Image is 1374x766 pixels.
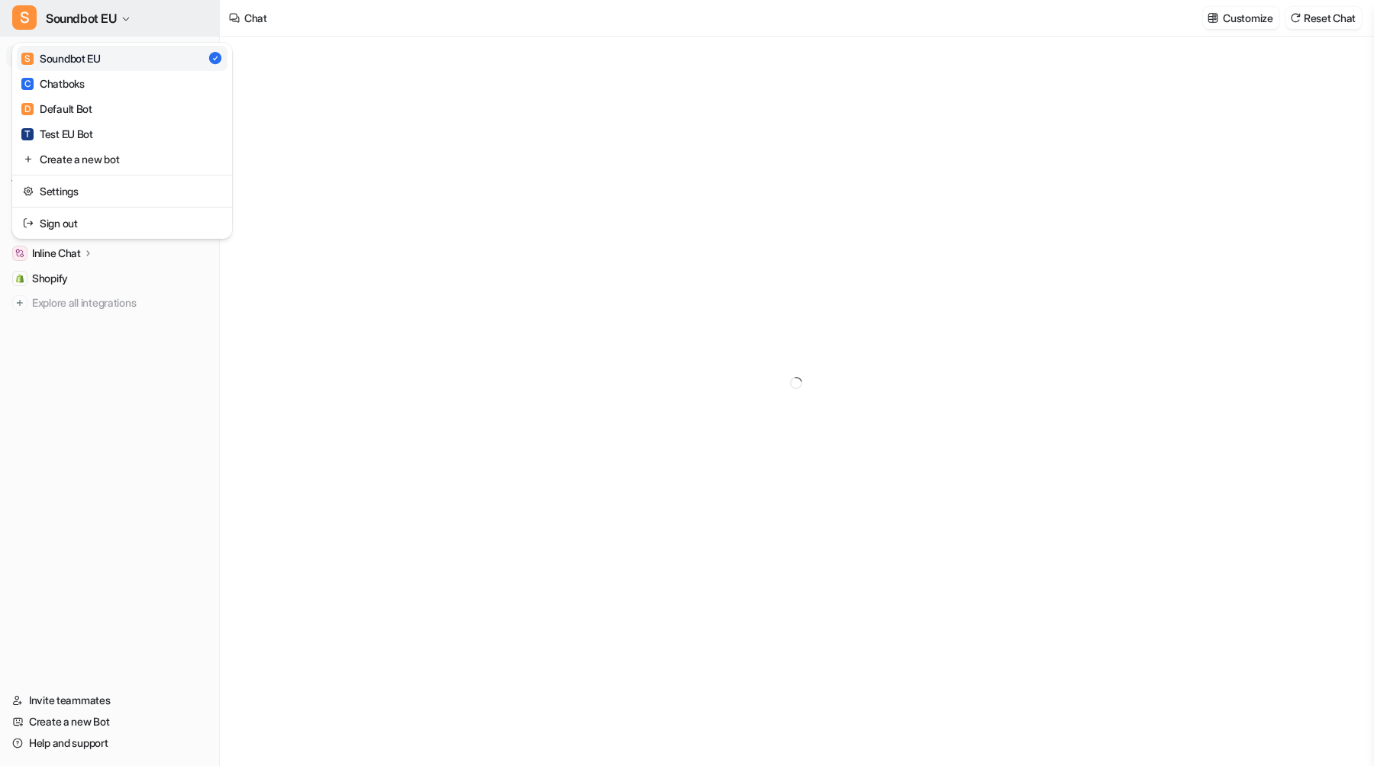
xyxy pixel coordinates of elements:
a: Settings [17,179,227,204]
div: Test EU Bot [21,126,93,142]
a: Sign out [17,211,227,236]
span: S [21,53,34,65]
div: Soundbot EU [21,50,101,66]
div: SSoundbot EU [12,43,232,239]
img: reset [23,151,34,167]
img: reset [23,215,34,231]
div: Chatboks [21,76,85,92]
span: T [21,128,34,140]
a: Create a new bot [17,146,227,172]
span: S [12,5,37,30]
span: C [21,78,34,90]
span: D [21,103,34,115]
img: reset [23,183,34,199]
span: Soundbot EU [46,8,117,29]
div: Default Bot [21,101,92,117]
